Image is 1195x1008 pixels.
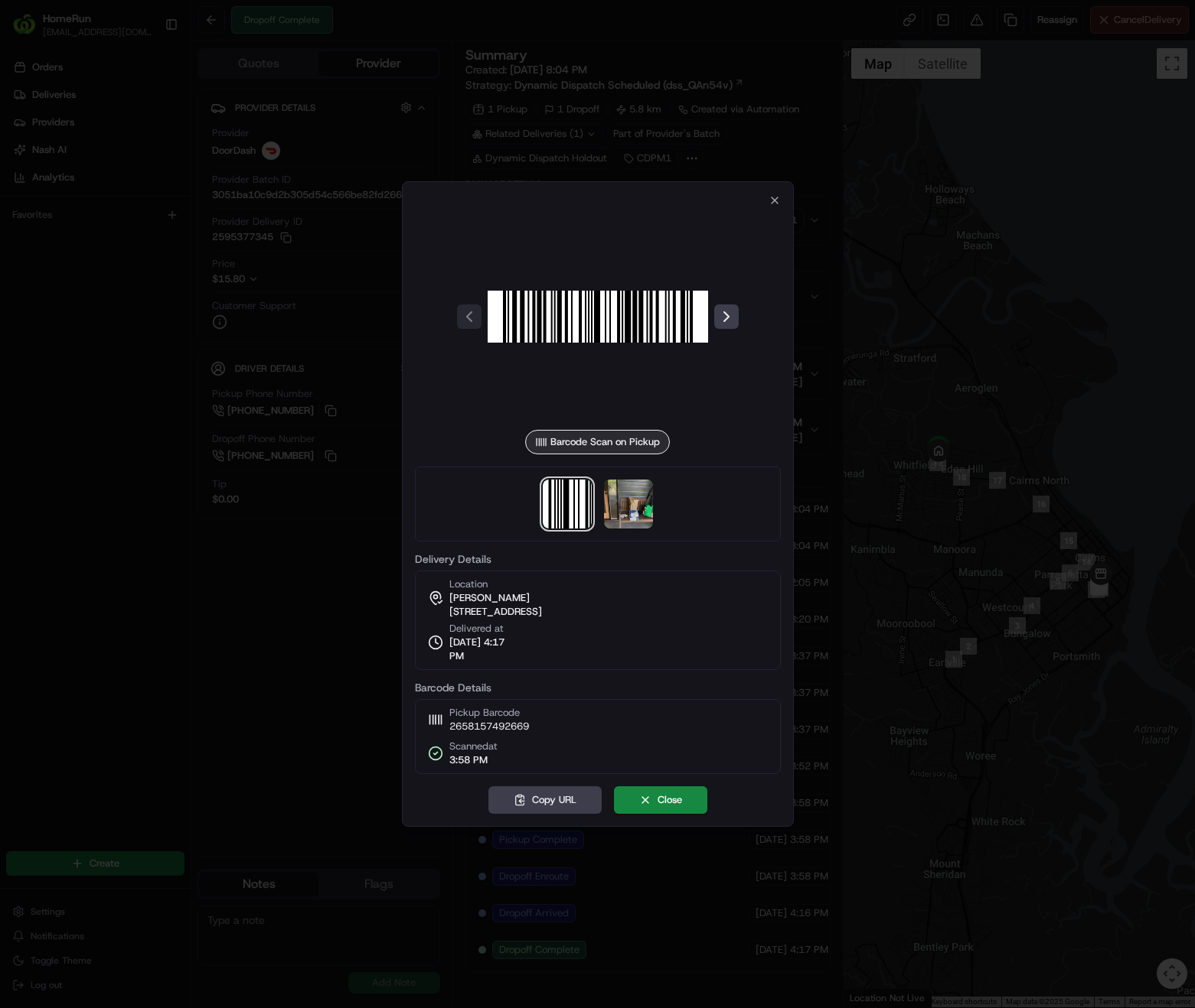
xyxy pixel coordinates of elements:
[449,605,542,619] span: [STREET_ADDRESS]
[449,622,520,636] span: Delivered at
[488,786,602,814] button: Copy URL
[449,636,520,663] span: [DATE] 4:17 PM
[449,577,488,591] span: Location
[543,480,592,528] img: barcode_scan_on_pickup image
[449,706,529,720] span: Pickup Barcode
[449,720,529,733] span: 2658157492669
[449,740,498,753] span: Scanned at
[415,554,781,564] label: Delivery Details
[415,682,781,693] label: Barcode Details
[604,480,653,528] img: photo_proof_of_delivery image
[614,786,707,814] button: Close
[525,430,670,454] div: Barcode Scan on Pickup
[449,753,498,767] span: 3:58 PM
[449,591,530,605] span: [PERSON_NAME]
[488,206,708,427] img: barcode_scan_on_pickup image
